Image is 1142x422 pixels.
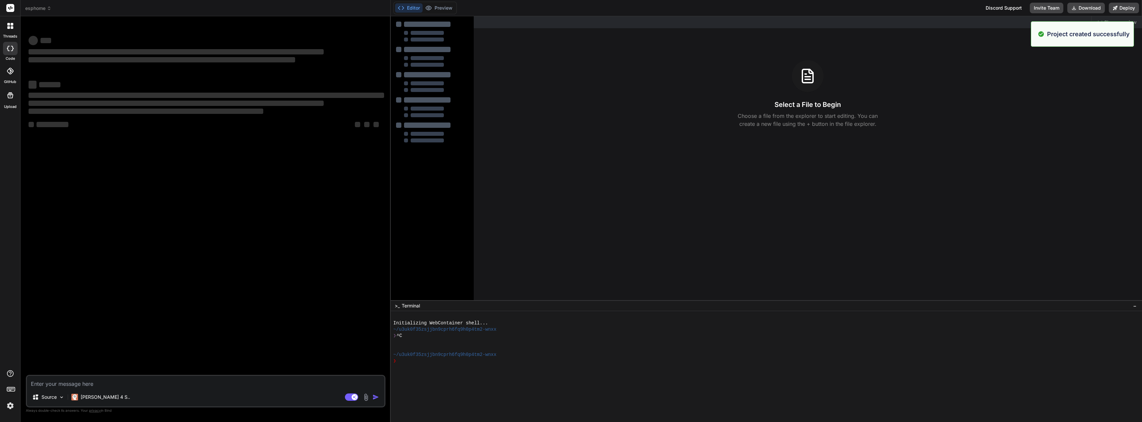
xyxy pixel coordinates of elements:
span: Initializing WebContainer shell... [393,320,488,326]
span: ‌ [41,38,51,43]
span: ‌ [373,122,379,127]
span: ‌ [29,93,384,98]
p: Choose a file from the explorer to start editing. You can create a new file using the + button in... [733,112,882,128]
button: Editor [395,3,423,13]
span: ‌ [29,101,324,106]
button: Deploy [1109,3,1139,13]
span: ❯ [393,333,397,339]
img: attachment [362,393,370,401]
span: ‌ [29,122,34,127]
label: threads [3,34,17,39]
span: ~/u3uk0f35zsjjbn9cprh6fq9h0p4tm2-wnxx [393,326,497,333]
button: Download [1067,3,1105,13]
span: ^C [396,333,402,339]
div: Discord Support [982,3,1026,13]
button: Invite Team [1030,3,1063,13]
span: ‌ [39,82,60,87]
span: ‌ [29,109,263,114]
span: privacy [89,408,101,412]
span: ❯ [393,358,397,364]
span: ‌ [355,122,360,127]
button: − [1132,300,1138,311]
span: ‌ [29,36,38,45]
span: ‌ [29,81,37,89]
span: ~/u3uk0f35zsjjbn9cprh6fq9h0p4tm2-wnxx [393,352,497,358]
button: Preview [423,3,455,13]
img: alert [1038,30,1044,39]
span: ‌ [29,49,324,54]
span: − [1133,302,1137,309]
img: Pick Models [59,394,64,400]
img: Claude 4 Sonnet [71,394,78,400]
span: ‌ [364,122,369,127]
span: >_ [395,302,400,309]
p: Always double-check its answers. Your in Bind [26,407,385,414]
p: [PERSON_NAME] 4 S.. [81,394,130,400]
span: esphome [25,5,51,12]
span: Show preview [1104,19,1137,26]
label: GitHub [4,79,16,85]
h3: Select a File to Begin [775,100,841,109]
span: Terminal [402,302,420,309]
span: ‌ [29,57,295,62]
span: ‌ [37,122,68,127]
img: icon [372,394,379,400]
label: code [6,56,15,61]
img: settings [5,400,16,411]
p: Source [41,394,57,400]
p: Project created successfully [1047,30,1130,39]
label: Upload [4,104,17,110]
